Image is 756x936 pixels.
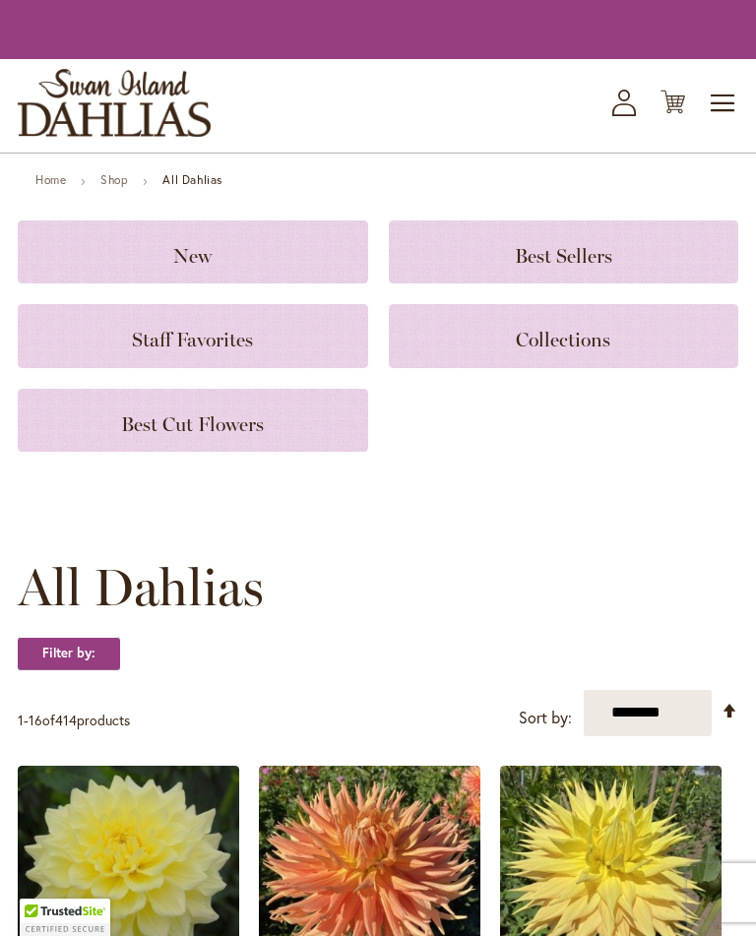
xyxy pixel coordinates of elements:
a: Best Sellers [389,220,739,283]
a: Staff Favorites [18,304,368,367]
span: Best Cut Flowers [121,412,264,436]
span: Staff Favorites [132,328,253,351]
span: Best Sellers [515,244,612,268]
span: 1 [18,711,24,729]
strong: All Dahlias [162,172,222,187]
label: Sort by: [519,700,572,736]
p: - of products [18,705,130,736]
span: 16 [29,711,42,729]
a: Shop [100,172,128,187]
a: Collections [389,304,739,367]
a: New [18,220,368,283]
span: 414 [55,711,77,729]
iframe: Launch Accessibility Center [15,866,70,921]
span: New [173,244,212,268]
a: Home [35,172,66,187]
span: Collections [516,328,610,351]
strong: Filter by: [18,637,120,670]
span: All Dahlias [18,558,264,617]
a: Best Cut Flowers [18,389,368,452]
a: store logo [18,69,211,137]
